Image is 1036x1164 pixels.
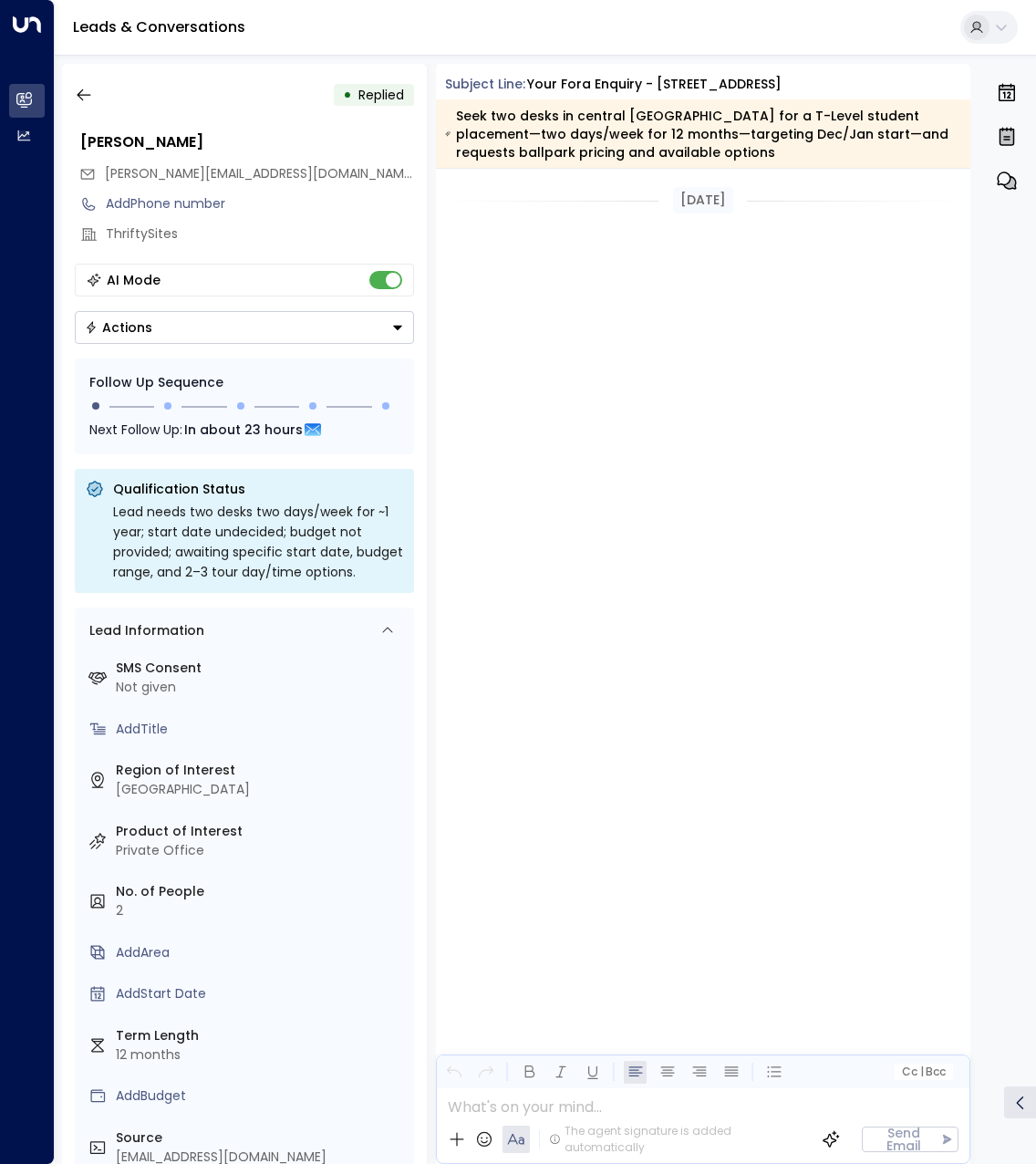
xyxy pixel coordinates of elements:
[474,1061,497,1084] button: Redo
[116,1045,407,1065] div: 12 months
[80,131,414,153] div: [PERSON_NAME]
[116,1026,407,1045] label: Term Length
[116,761,407,780] label: Region of Interest
[89,420,399,440] div: Next Follow Up:
[116,780,407,799] div: [GEOGRAPHIC_DATA]
[116,901,407,920] div: 2
[89,373,399,392] div: Follow Up Sequence
[105,164,414,183] span: lewis@thriftysites.co.uk
[184,420,303,440] span: In about 23 hours
[116,659,407,678] label: SMS Consent
[83,621,204,640] div: Lead Information
[106,224,414,244] div: ThriftySites
[116,841,407,860] div: Private Office
[527,75,782,94] div: Your Fora Enquiry - [STREET_ADDRESS]
[445,107,960,161] div: Seek two desks in central [GEOGRAPHIC_DATA] for a T-Level student placement—two days/week for 12 ...
[549,1123,808,1156] div: The agent signature is added automatically
[113,502,403,582] div: Lead needs two desks two days/week for ~1 year; start date undecided; budget not provided; awaiti...
[116,822,407,841] label: Product of Interest
[343,78,352,111] div: •
[107,271,161,289] div: AI Mode
[116,943,407,962] div: AddArea
[106,194,414,213] div: AddPhone number
[673,187,733,213] div: [DATE]
[445,75,525,93] span: Subject Line:
[919,1065,923,1078] span: |
[116,1086,407,1106] div: AddBudget
[442,1061,465,1084] button: Undo
[105,164,416,182] span: [PERSON_NAME][EMAIL_ADDRESS][DOMAIN_NAME]
[116,984,407,1003] div: AddStart Date
[116,882,407,901] label: No. of People
[85,319,152,336] div: Actions
[358,86,404,104] span: Replied
[116,1128,407,1148] label: Source
[113,480,403,498] p: Qualification Status
[895,1064,953,1081] button: Cc|Bcc
[116,678,407,697] div: Not given
[902,1065,946,1078] span: Cc Bcc
[73,16,245,37] a: Leads & Conversations
[75,311,414,344] button: Actions
[116,720,407,739] div: AddTitle
[75,311,414,344] div: Button group with a nested menu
